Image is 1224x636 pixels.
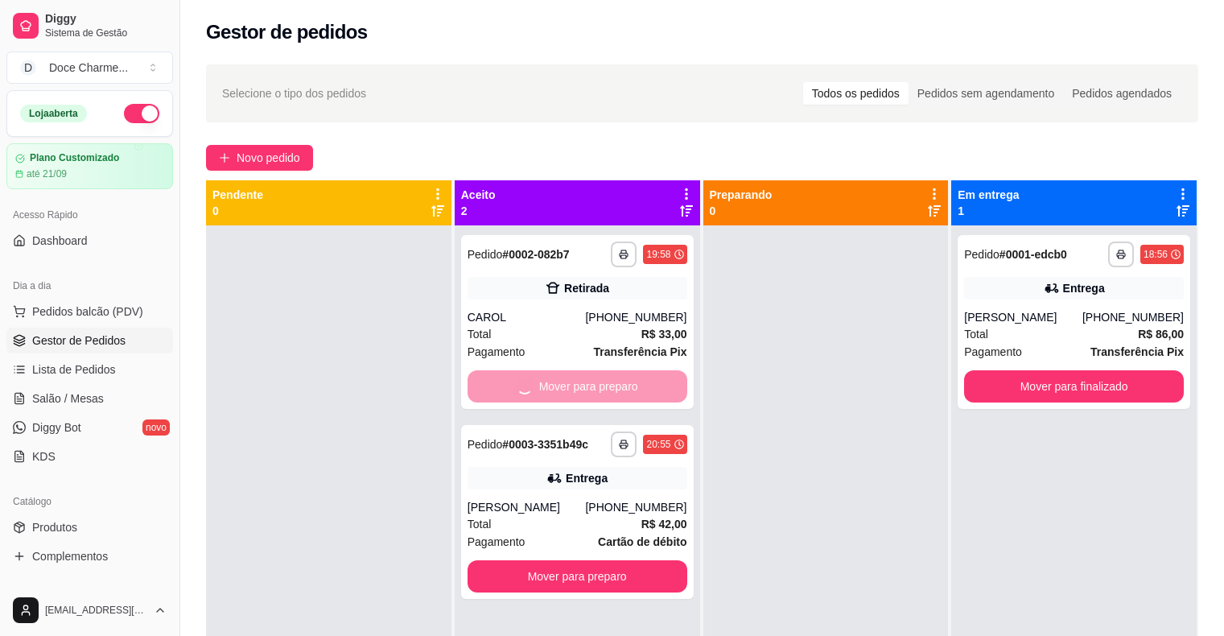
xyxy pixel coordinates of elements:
[219,152,230,163] span: plus
[6,228,173,254] a: Dashboard
[641,328,687,341] strong: R$ 33,00
[964,325,988,343] span: Total
[564,280,609,296] div: Retirada
[6,52,173,84] button: Select a team
[212,187,263,203] p: Pendente
[598,535,686,548] strong: Cartão de débito
[641,518,687,531] strong: R$ 42,00
[999,248,1067,261] strong: # 0001-edcb0
[45,12,167,27] span: Diggy
[468,325,492,343] span: Total
[32,519,77,535] span: Produtos
[206,145,313,171] button: Novo pedido
[45,604,147,617] span: [EMAIL_ADDRESS][DOMAIN_NAME]
[958,203,1019,219] p: 1
[32,304,143,320] span: Pedidos balcão (PDV)
[6,543,173,569] a: Complementos
[585,309,686,325] div: [PHONE_NUMBER]
[30,152,119,164] article: Plano Customizado
[958,187,1019,203] p: Em entrega
[32,233,88,249] span: Dashboard
[909,82,1063,105] div: Pedidos sem agendamento
[6,202,173,228] div: Acesso Rápido
[1090,345,1184,358] strong: Transferência Pix
[502,438,588,451] strong: # 0003-3351b49c
[124,104,159,123] button: Alterar Status
[6,591,173,630] button: [EMAIL_ADDRESS][DOMAIN_NAME]
[461,187,496,203] p: Aceito
[803,82,909,105] div: Todos os pedidos
[222,85,366,102] span: Selecione o tipo dos pedidos
[585,499,686,515] div: [PHONE_NUMBER]
[468,515,492,533] span: Total
[32,419,81,436] span: Diggy Bot
[6,357,173,382] a: Lista de Pedidos
[468,309,586,325] div: CAROL
[964,309,1082,325] div: [PERSON_NAME]
[1063,280,1105,296] div: Entrega
[964,343,1022,361] span: Pagamento
[32,332,126,349] span: Gestor de Pedidos
[1138,328,1184,341] strong: R$ 86,00
[20,60,36,76] span: D
[27,167,67,180] article: até 21/09
[710,187,773,203] p: Preparando
[502,248,569,261] strong: # 0002-082b7
[6,143,173,189] a: Plano Customizadoaté 21/09
[964,370,1184,403] button: Mover para finalizado
[468,438,503,451] span: Pedido
[32,361,116,378] span: Lista de Pedidos
[6,273,173,299] div: Dia a dia
[237,149,300,167] span: Novo pedido
[20,105,87,122] div: Loja aberta
[1063,82,1181,105] div: Pedidos agendados
[594,345,687,358] strong: Transferência Pix
[6,328,173,353] a: Gestor de Pedidos
[45,27,167,39] span: Sistema de Gestão
[49,60,128,76] div: Doce Charme ...
[468,533,525,551] span: Pagamento
[468,499,586,515] div: [PERSON_NAME]
[6,415,173,440] a: Diggy Botnovo
[1082,309,1184,325] div: [PHONE_NUMBER]
[6,6,173,45] a: DiggySistema de Gestão
[646,248,670,261] div: 19:58
[6,444,173,469] a: KDS
[461,203,496,219] p: 2
[206,19,368,45] h2: Gestor de pedidos
[468,248,503,261] span: Pedido
[212,203,263,219] p: 0
[1144,248,1168,261] div: 18:56
[646,438,670,451] div: 20:55
[32,390,104,407] span: Salão / Mesas
[6,489,173,514] div: Catálogo
[710,203,773,219] p: 0
[32,448,56,465] span: KDS
[6,386,173,411] a: Salão / Mesas
[468,343,525,361] span: Pagamento
[32,548,108,564] span: Complementos
[6,299,173,324] button: Pedidos balcão (PDV)
[6,514,173,540] a: Produtos
[566,470,608,486] div: Entrega
[964,248,999,261] span: Pedido
[468,560,687,593] button: Mover para preparo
